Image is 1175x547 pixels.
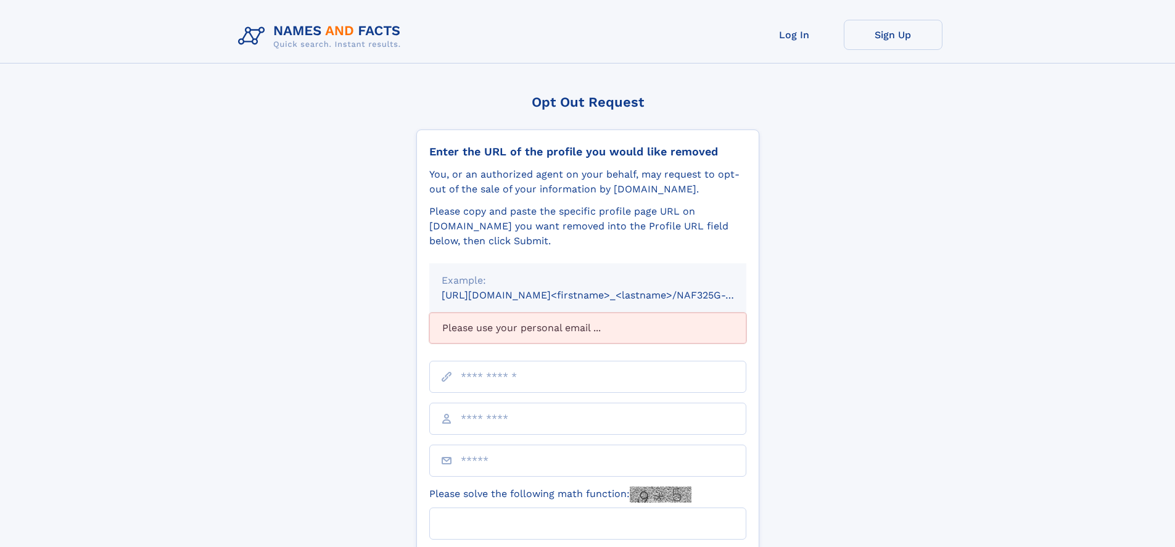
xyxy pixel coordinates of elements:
label: Please solve the following math function: [429,487,691,503]
div: Opt Out Request [416,94,759,110]
img: Logo Names and Facts [233,20,411,53]
small: [URL][DOMAIN_NAME]<firstname>_<lastname>/NAF325G-xxxxxxxx [442,289,770,301]
div: You, or an authorized agent on your behalf, may request to opt-out of the sale of your informatio... [429,167,746,197]
div: Please copy and paste the specific profile page URL on [DOMAIN_NAME] you want removed into the Pr... [429,204,746,249]
div: Enter the URL of the profile you would like removed [429,145,746,158]
div: Example: [442,273,734,288]
a: Sign Up [844,20,942,50]
a: Log In [745,20,844,50]
div: Please use your personal email ... [429,313,746,343]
